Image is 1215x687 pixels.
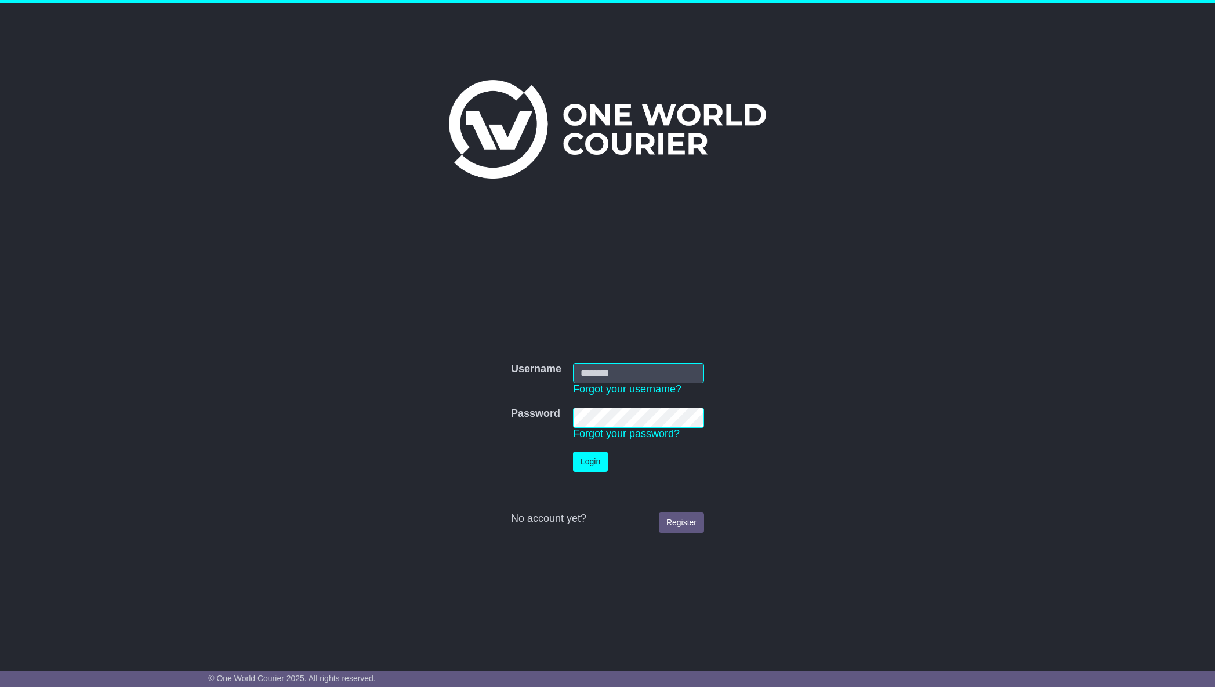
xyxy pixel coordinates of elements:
[511,512,704,525] div: No account yet?
[511,408,560,420] label: Password
[449,80,766,179] img: One World
[573,452,608,472] button: Login
[573,428,680,439] a: Forgot your password?
[573,383,681,395] a: Forgot your username?
[208,674,376,683] span: © One World Courier 2025. All rights reserved.
[659,512,704,533] a: Register
[511,363,561,376] label: Username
